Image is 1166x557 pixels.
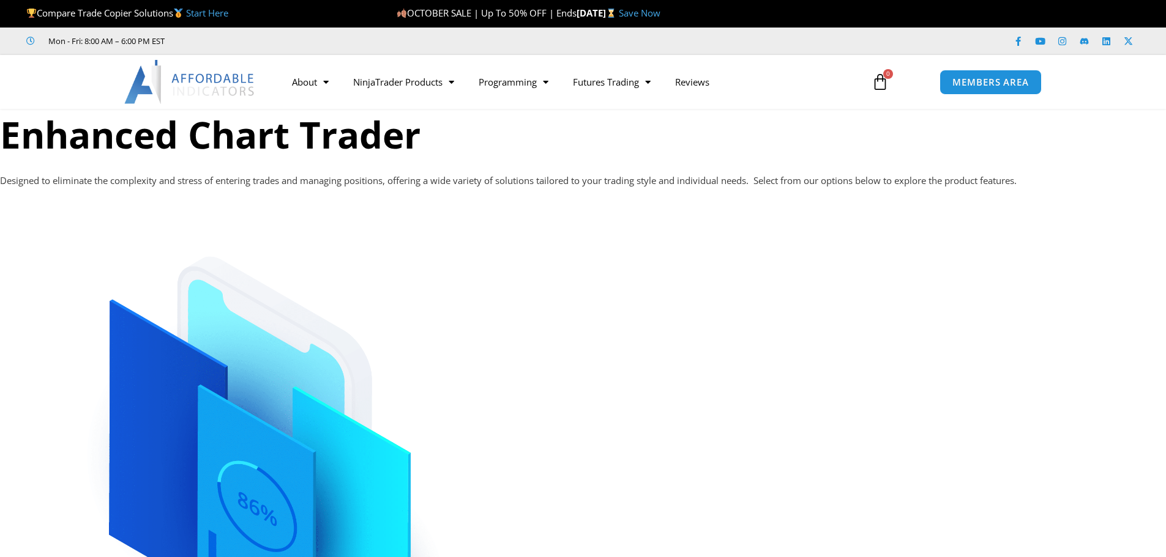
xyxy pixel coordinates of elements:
a: Start Here [186,7,228,19]
img: 🥇 [174,9,183,18]
strong: [DATE] [577,7,619,19]
iframe: Customer reviews powered by Trustpilot [182,35,365,47]
span: Compare Trade Copier Solutions [26,7,228,19]
span: Mon - Fri: 8:00 AM – 6:00 PM EST [45,34,165,48]
a: NinjaTrader Products [341,68,466,96]
nav: Menu [280,68,858,96]
img: LogoAI | Affordable Indicators – NinjaTrader [124,60,256,104]
a: Save Now [619,7,660,19]
a: About [280,68,341,96]
span: OCTOBER SALE | Up To 50% OFF | Ends [397,7,577,19]
img: ⌛ [607,9,616,18]
a: Programming [466,68,561,96]
a: Reviews [663,68,722,96]
a: MEMBERS AREA [940,70,1042,95]
img: 🍂 [397,9,406,18]
a: 0 [853,64,907,100]
img: 🏆 [27,9,36,18]
span: 0 [883,69,893,79]
span: MEMBERS AREA [952,78,1029,87]
a: Futures Trading [561,68,663,96]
